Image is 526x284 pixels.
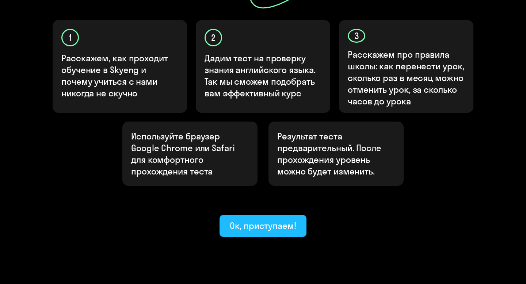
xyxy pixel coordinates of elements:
[205,52,322,99] p: Дадим тест на проверку знания английского языка. Так мы сможем подобрать вам эффективный курс
[131,130,249,177] p: Используйте браузер Google Chrome или Safari для комфортного прохождения теста
[61,29,79,46] div: 1
[205,29,222,46] div: 2
[220,215,306,237] button: Ок, приступаем!
[348,29,365,43] div: 3
[61,52,179,99] p: Расскажем, как проходит обучение в Skyeng и почему учиться с нами никогда не скучно
[348,49,465,107] p: Расскажем про правила школы: как перенести урок, сколько раз в месяц можно отменить урок, за скол...
[230,220,296,231] div: Ок, приступаем!
[277,130,395,177] p: Результат теста предварительный. После прохождения уровень можно будет изменить.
